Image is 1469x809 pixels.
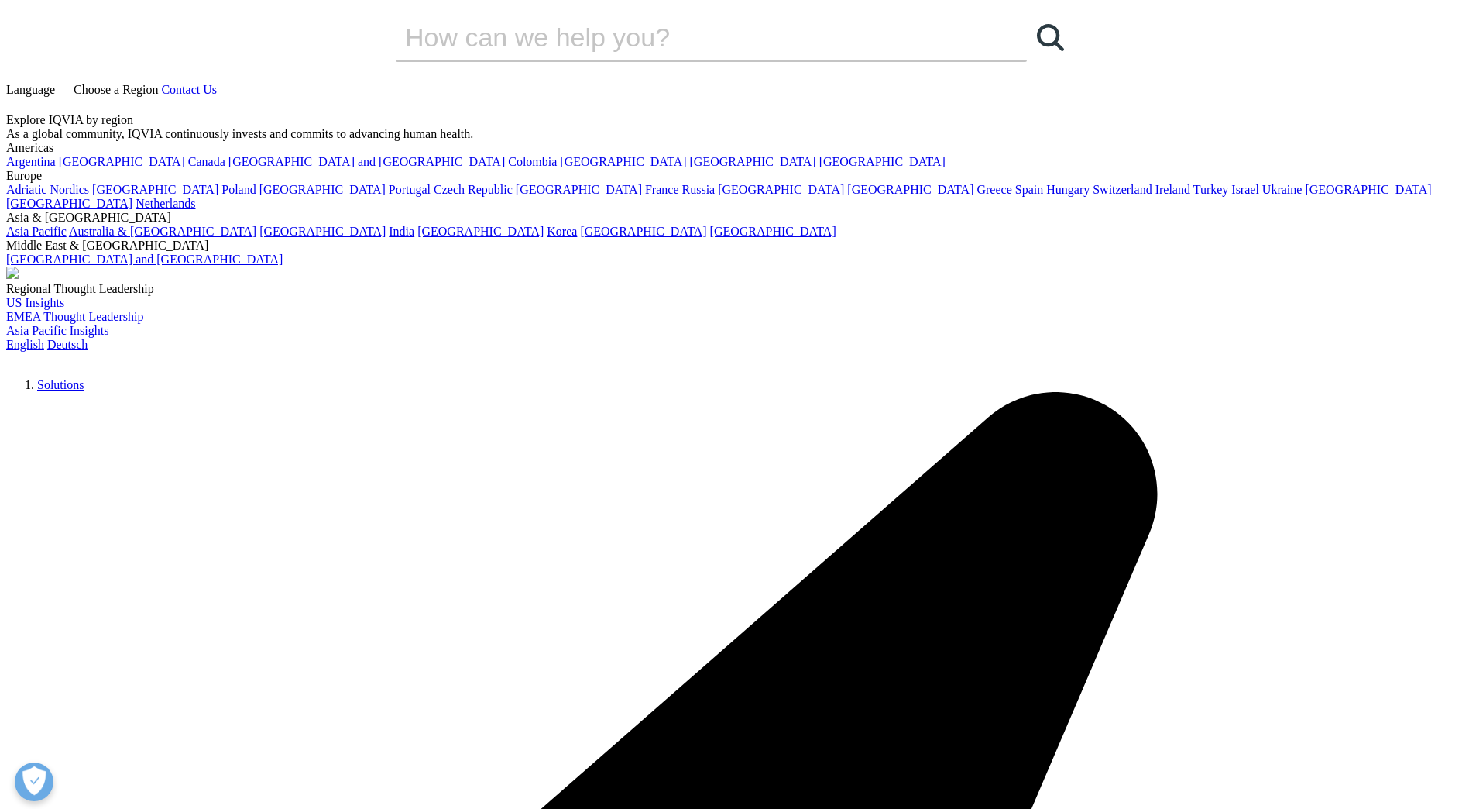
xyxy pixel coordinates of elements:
a: EMEA Thought Leadership [6,310,143,323]
a: [GEOGRAPHIC_DATA] [259,183,386,196]
a: Contact Us [161,83,217,96]
a: [GEOGRAPHIC_DATA] and [GEOGRAPHIC_DATA] [6,253,283,266]
a: France [645,183,679,196]
a: [GEOGRAPHIC_DATA] [259,225,386,238]
a: Argentina [6,155,56,168]
a: [GEOGRAPHIC_DATA] [580,225,706,238]
a: Asia Pacific Insights [6,324,108,337]
img: 2093_analyzing-data-using-big-screen-display-and-laptop.png [6,267,19,279]
a: US Insights [6,296,64,309]
a: Netherlands [136,197,195,210]
a: [GEOGRAPHIC_DATA] [417,225,544,238]
svg: Search [1037,24,1064,51]
a: Korea [547,225,577,238]
a: [GEOGRAPHIC_DATA] [819,155,946,168]
a: Colombia [508,155,557,168]
div: Middle East & [GEOGRAPHIC_DATA] [6,239,1463,253]
a: India [389,225,414,238]
a: [GEOGRAPHIC_DATA] [59,155,185,168]
a: [GEOGRAPHIC_DATA] [560,155,686,168]
a: [GEOGRAPHIC_DATA] [847,183,973,196]
a: Portugal [389,183,431,196]
a: [GEOGRAPHIC_DATA] [710,225,836,238]
div: Explore IQVIA by region [6,113,1463,127]
a: English [6,338,44,351]
div: Regional Thought Leadership [6,282,1463,296]
a: Turkey [1193,183,1229,196]
a: Czech Republic [434,183,513,196]
a: Solutions [37,378,84,391]
a: Russia [682,183,716,196]
div: Asia & [GEOGRAPHIC_DATA] [6,211,1463,225]
button: Präferenzen öffnen [15,763,53,801]
a: Ukraine [1262,183,1303,196]
a: [GEOGRAPHIC_DATA] [92,183,218,196]
a: Nordics [50,183,89,196]
a: [GEOGRAPHIC_DATA] [6,197,132,210]
a: Canada [188,155,225,168]
a: Hungary [1046,183,1090,196]
a: Adriatic [6,183,46,196]
a: Australia & [GEOGRAPHIC_DATA] [69,225,256,238]
a: [GEOGRAPHIC_DATA] [718,183,844,196]
input: Suchen [396,14,983,60]
a: Poland [221,183,256,196]
a: Asia Pacific [6,225,67,238]
a: Spain [1015,183,1043,196]
a: [GEOGRAPHIC_DATA] [1305,183,1431,196]
div: Americas [6,141,1463,155]
div: As a global community, IQVIA continuously invests and commits to advancing human health. [6,127,1463,141]
a: Switzerland [1093,183,1152,196]
a: [GEOGRAPHIC_DATA] [690,155,816,168]
a: [GEOGRAPHIC_DATA] and [GEOGRAPHIC_DATA] [228,155,505,168]
a: [GEOGRAPHIC_DATA] [516,183,642,196]
span: Language [6,83,55,96]
a: Suchen [1027,14,1073,60]
a: Deutsch [47,338,88,351]
a: Greece [976,183,1011,196]
span: Choose a Region [74,83,158,96]
a: Israel [1231,183,1259,196]
a: Ireland [1155,183,1190,196]
div: Europe [6,169,1463,183]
